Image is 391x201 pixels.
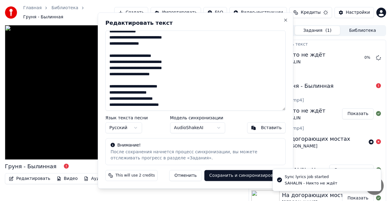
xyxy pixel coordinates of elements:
div: Внимание! [111,142,280,148]
div: Вставить [261,125,282,131]
button: Отменить [169,170,202,181]
label: Язык текста песни [105,116,148,120]
button: Вставить [247,122,286,133]
button: Сохранить и синхронизировать [204,170,286,181]
label: Модель синхронизации [170,116,225,120]
span: This will use 2 credits [115,173,155,178]
h2: Редактировать текст [105,20,286,25]
div: После сохранения начнется процесс синхронизации, вы можете отслеживать прогресс в разделе «Задания». [111,149,280,161]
